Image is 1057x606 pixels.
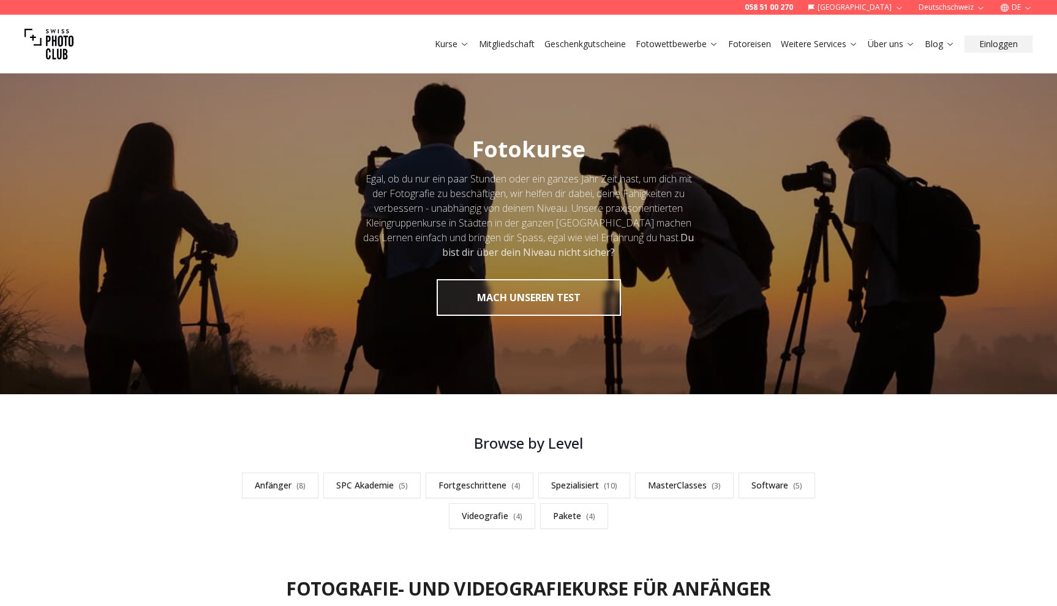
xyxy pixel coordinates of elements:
[225,433,832,453] h3: Browse by Level
[437,279,621,316] button: MACH UNSEREN TEST
[286,578,770,600] h2: Fotografie- und Videografiekurse für Anfänger
[435,38,469,50] a: Kurse
[472,134,585,164] span: Fotokurse
[426,473,533,498] a: Fortgeschrittene(4)
[776,36,863,53] button: Weitere Services
[586,511,595,522] span: ( 4 )
[513,511,522,522] span: ( 4 )
[781,38,858,50] a: Weitere Services
[712,481,721,491] span: ( 3 )
[540,503,608,529] a: Pakete(4)
[24,20,73,69] img: Swiss photo club
[538,473,630,498] a: Spezialisiert(10)
[920,36,960,53] button: Blog
[1015,564,1045,594] iframe: Intercom live chat
[925,38,955,50] a: Blog
[242,473,318,498] a: Anfänger(8)
[793,481,802,491] span: ( 5 )
[430,36,474,53] button: Kurse
[544,38,626,50] a: Geschenkgutscheine
[723,36,776,53] button: Fotoreisen
[965,36,1033,53] button: Einloggen
[863,36,920,53] button: Über uns
[745,2,793,12] a: 058 51 00 270
[474,36,540,53] button: Mitgliedschaft
[540,36,631,53] button: Geschenkgutscheine
[739,473,815,498] a: Software(5)
[631,36,723,53] button: Fotowettbewerbe
[728,38,771,50] a: Fotoreisen
[604,481,617,491] span: ( 10 )
[449,503,535,529] a: Videografie(4)
[479,38,535,50] a: Mitgliedschaft
[635,473,734,498] a: MasterClasses(3)
[362,171,695,260] div: Egal, ob du nur ein paar Stunden oder ein ganzes Jahr Zeit hast, um dich mit der Fotografie zu be...
[868,38,915,50] a: Über uns
[511,481,521,491] span: ( 4 )
[296,481,306,491] span: ( 8 )
[636,38,718,50] a: Fotowettbewerbe
[399,481,408,491] span: ( 5 )
[323,473,421,498] a: SPC Akademie(5)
